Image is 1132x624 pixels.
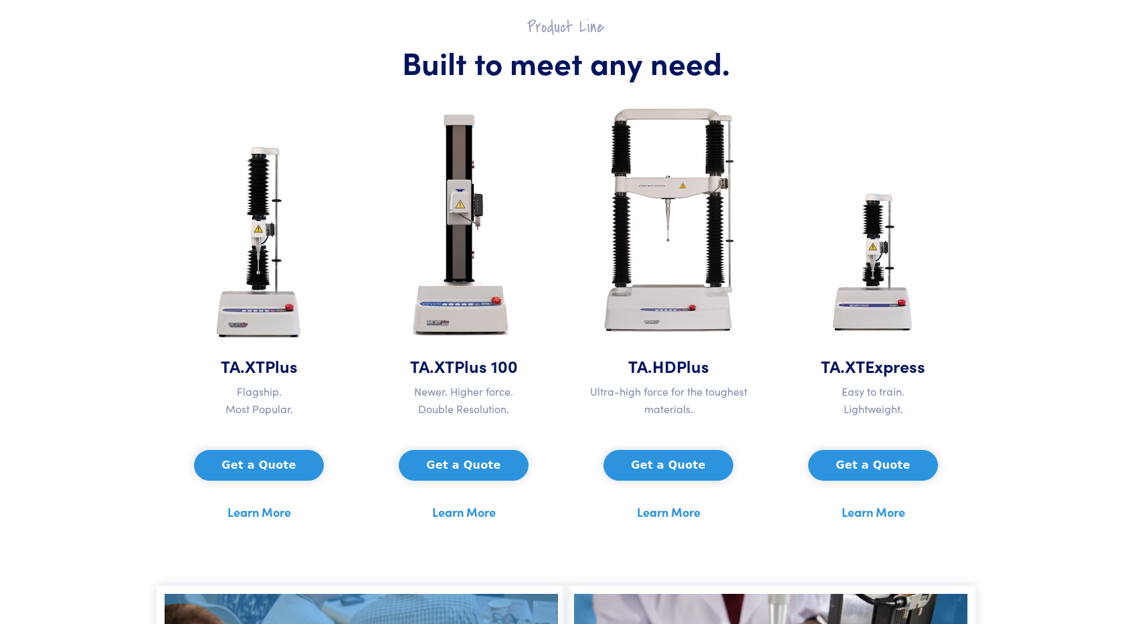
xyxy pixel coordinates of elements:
p: Newer. Higher force. Double Resolution. [369,383,558,417]
span: Plus [676,354,709,378]
a: Learn More [842,502,905,522]
img: ta-xt-express-analyzer.jpg [816,170,931,354]
h5: TA.HD [574,354,763,378]
h2: Product Line [165,17,967,37]
h5: TA.XT [165,354,353,378]
img: ta-hd-analyzer.jpg [578,86,759,354]
span: Plus 100 [454,354,518,378]
h5: TA.XT [779,354,967,378]
span: Plus [265,354,298,378]
button: Get a Quote [399,450,528,481]
p: Flagship. Most Popular. [165,383,353,417]
a: Learn More [432,502,496,522]
a: Learn More [227,502,291,522]
button: Get a Quote [603,450,733,481]
a: Learn More [637,502,700,522]
img: ta-xt-plus-analyzer.jpg [197,137,322,354]
span: Express [865,354,925,378]
button: Get a Quote [808,450,937,481]
button: Get a Quote [194,450,323,481]
h5: TA.XT [369,354,558,378]
h1: Built to meet any need. [165,43,967,82]
img: ta-xt-100-analyzer.jpg [397,96,531,354]
p: Easy to train. Lightweight. [779,383,967,417]
p: Ultra-high force for the toughest materials. [574,383,763,417]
